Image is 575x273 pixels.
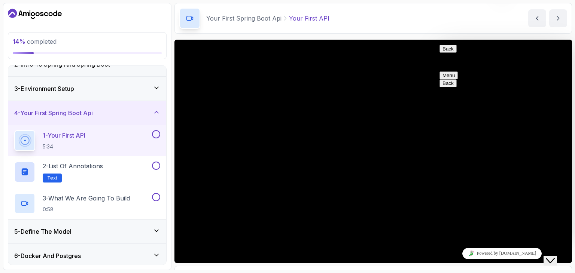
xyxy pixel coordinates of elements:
[528,9,546,27] button: previous content
[43,206,130,213] p: 0:58
[43,131,85,140] p: 1 - Your First API
[43,143,85,150] p: 5:34
[14,251,81,260] h3: 6 - Docker And Postgres
[549,9,567,27] button: next content
[14,162,160,182] button: 2-List of AnnotationsText
[436,42,568,236] iframe: chat widget
[8,244,166,268] button: 6-Docker And Postgres
[8,220,166,243] button: 5-Define The Model
[8,8,62,20] a: Dashboard
[14,130,160,151] button: 1-Your First API5:34
[43,194,130,203] p: 3 - What We Are Going To Build
[544,243,568,266] iframe: chat widget
[8,77,166,101] button: 3-Environment Setup
[13,38,57,45] span: completed
[436,245,568,262] iframe: chat widget
[289,14,329,23] p: Your First API
[206,14,282,23] p: Your First Spring Boot Api
[14,108,93,117] h3: 4 - Your First Spring Boot Api
[14,193,160,214] button: 3-What We Are Going To Build0:58
[13,38,25,45] span: 14 %
[14,84,74,93] h3: 3 - Environment Setup
[174,40,572,263] iframe: 1 - Your First API
[8,101,166,125] button: 4-Your First Spring Boot Api
[14,227,72,236] h3: 5 - Define The Model
[43,162,103,171] p: 2 - List of Annotations
[47,175,57,181] span: Text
